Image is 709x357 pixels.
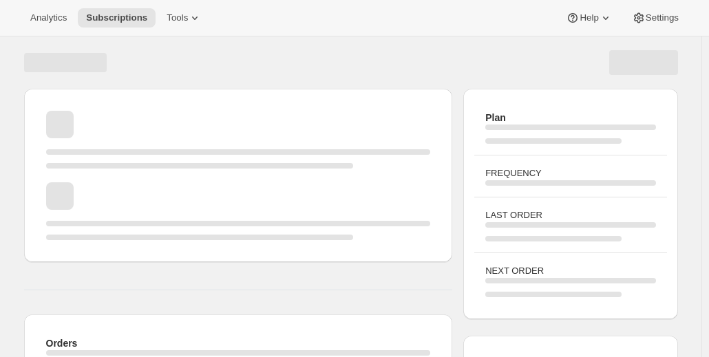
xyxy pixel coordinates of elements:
button: Help [558,8,620,28]
button: Subscriptions [78,8,156,28]
h3: LAST ORDER [485,208,655,222]
span: Analytics [30,12,67,23]
span: Subscriptions [86,12,147,23]
button: Tools [158,8,210,28]
span: Settings [646,12,679,23]
button: Settings [624,8,687,28]
span: Tools [167,12,188,23]
h2: Orders [46,336,431,350]
button: Analytics [22,8,75,28]
h2: Plan [485,111,655,125]
span: Help [580,12,598,23]
h3: FREQUENCY [485,166,655,180]
h3: NEXT ORDER [485,264,655,278]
